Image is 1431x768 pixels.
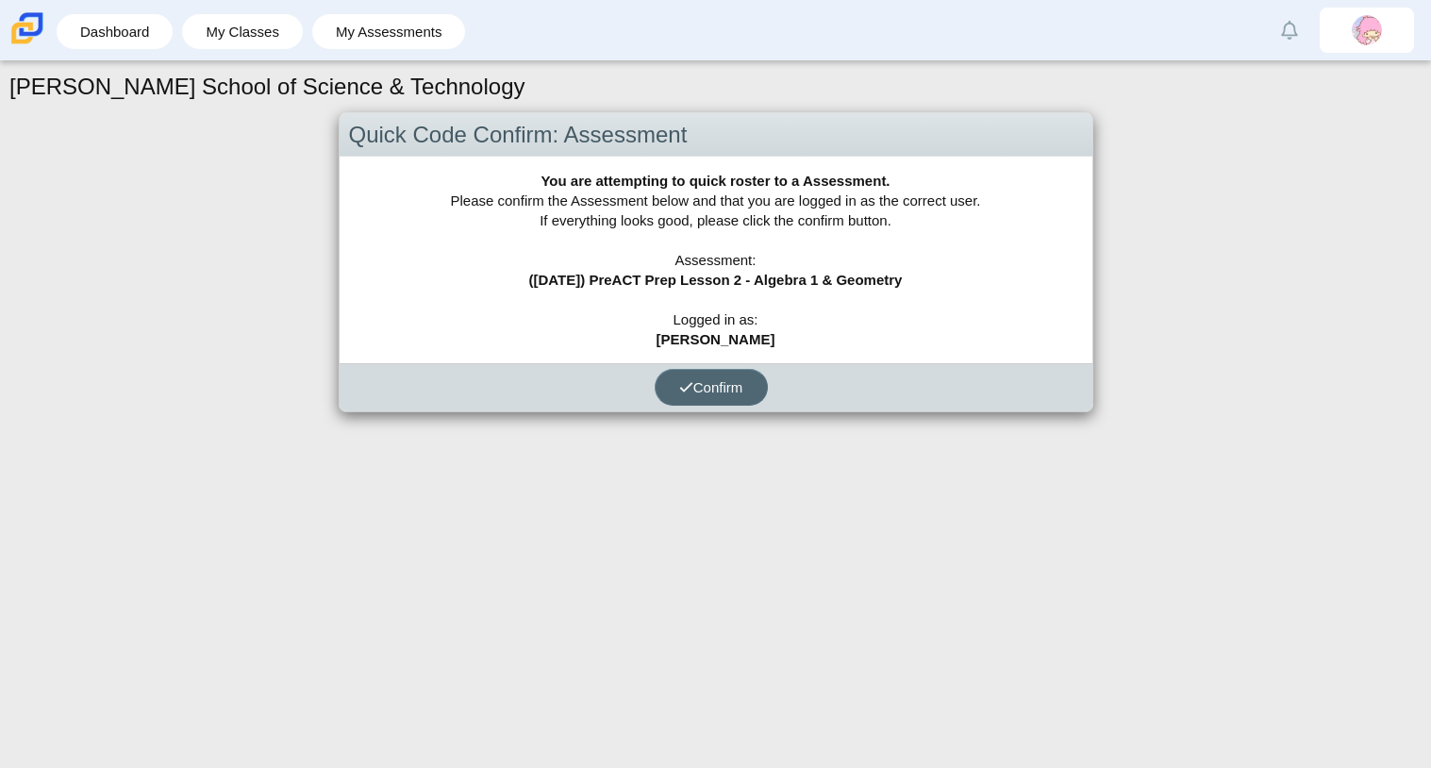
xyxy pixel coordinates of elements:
[322,14,457,49] a: My Assessments
[340,157,1092,363] div: Please confirm the Assessment below and that you are logged in as the correct user. If everything...
[657,331,775,347] b: [PERSON_NAME]
[1269,9,1310,51] a: Alerts
[529,272,903,288] b: ([DATE]) PreACT Prep Lesson 2 - Algebra 1 & Geometry
[9,71,525,103] h1: [PERSON_NAME] School of Science & Technology
[679,379,743,395] span: Confirm
[66,14,163,49] a: Dashboard
[1320,8,1414,53] a: ana.monterodeolive.DBCaQr
[340,113,1092,158] div: Quick Code Confirm: Assessment
[541,173,890,189] b: You are attempting to quick roster to a Assessment.
[655,369,768,406] button: Confirm
[8,35,47,51] a: Carmen School of Science & Technology
[8,8,47,48] img: Carmen School of Science & Technology
[1352,15,1382,45] img: ana.monterodeolive.DBCaQr
[191,14,293,49] a: My Classes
